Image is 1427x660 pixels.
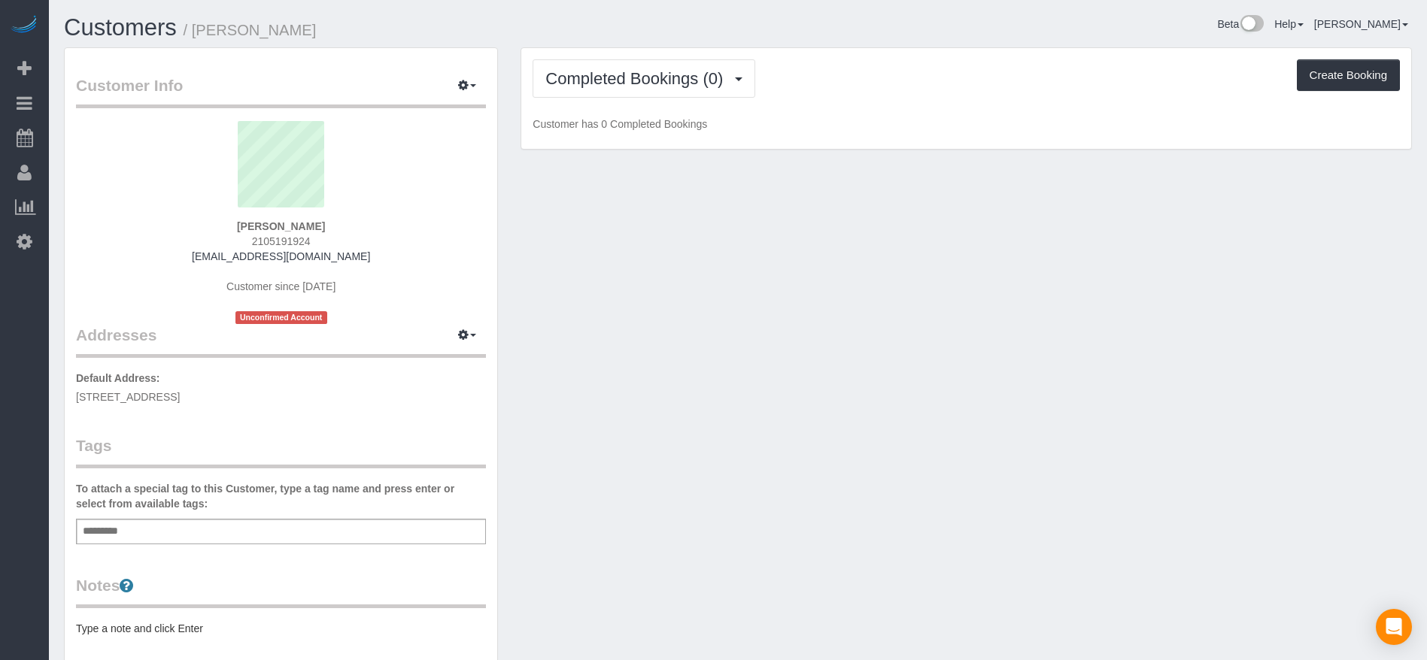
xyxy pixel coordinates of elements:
[1274,18,1304,30] a: Help
[192,250,370,262] a: [EMAIL_ADDRESS][DOMAIN_NAME]
[76,74,486,108] legend: Customer Info
[1217,18,1264,30] a: Beta
[9,15,39,36] img: Automaid Logo
[76,391,180,403] span: [STREET_ADDRESS]
[184,22,317,38] small: / [PERSON_NAME]
[235,311,327,324] span: Unconfirmed Account
[1297,59,1400,91] button: Create Booking
[533,59,755,98] button: Completed Bookings (0)
[76,371,160,386] label: Default Address:
[1376,609,1412,645] div: Open Intercom Messenger
[1314,18,1408,30] a: [PERSON_NAME]
[64,14,177,41] a: Customers
[1239,15,1264,35] img: New interface
[76,574,486,608] legend: Notes
[252,235,311,247] span: 2105191924
[533,117,1400,132] p: Customer has 0 Completed Bookings
[226,280,335,292] span: Customer since [DATE]
[545,69,730,88] span: Completed Bookings (0)
[237,220,325,232] strong: [PERSON_NAME]
[76,481,486,511] label: To attach a special tag to this Customer, type a tag name and press enter or select from availabl...
[76,434,486,468] legend: Tags
[76,621,486,636] pre: Type a note and click Enter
